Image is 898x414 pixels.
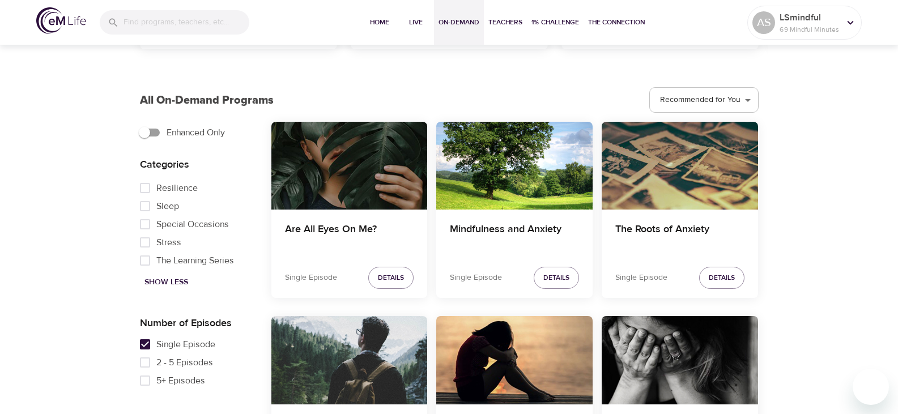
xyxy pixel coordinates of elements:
button: Why Do I Feel This Way? [436,316,593,404]
span: 2 - 5 Episodes [156,356,213,369]
span: 5+ Episodes [156,374,205,387]
p: Single Episode [285,272,337,284]
img: logo [36,7,86,34]
span: Enhanced Only [167,126,225,139]
span: Sleep [156,199,179,213]
h4: The Roots of Anxiety [615,223,744,250]
span: Details [709,272,735,284]
span: Resilience [156,181,198,195]
span: The Learning Series [156,254,234,267]
input: Find programs, teachers, etc... [124,10,249,35]
span: The Connection [588,16,645,28]
button: Mindfulness and Anxiety [436,122,593,210]
span: Special Occasions [156,217,229,231]
span: Stress [156,236,181,249]
span: Live [402,16,429,28]
span: On-Demand [439,16,479,28]
span: Teachers [488,16,522,28]
button: Details [534,267,579,289]
button: Managing Anxiety - Being Alone [271,316,428,404]
button: Worry Woes [602,316,758,404]
p: All On-Demand Programs [140,92,274,109]
p: LSmindful [780,11,840,24]
p: Categories [140,157,253,172]
p: 69 Mindful Minutes [780,24,840,35]
button: Are All Eyes On Me? [271,122,428,210]
button: Details [368,267,414,289]
span: Single Episode [156,338,215,351]
button: Show Less [140,272,193,293]
span: Home [366,16,393,28]
h4: Are All Eyes On Me? [285,223,414,250]
button: The Roots of Anxiety [602,122,758,210]
span: 1% Challenge [531,16,579,28]
p: Single Episode [615,272,667,284]
p: Number of Episodes [140,315,253,331]
span: Details [543,272,569,284]
button: Details [699,267,744,289]
div: AS [752,11,775,34]
iframe: Button to launch messaging window [853,369,889,405]
span: Details [378,272,404,284]
span: Show Less [144,275,188,289]
h4: Mindfulness and Anxiety [450,223,579,250]
p: Single Episode [450,272,502,284]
